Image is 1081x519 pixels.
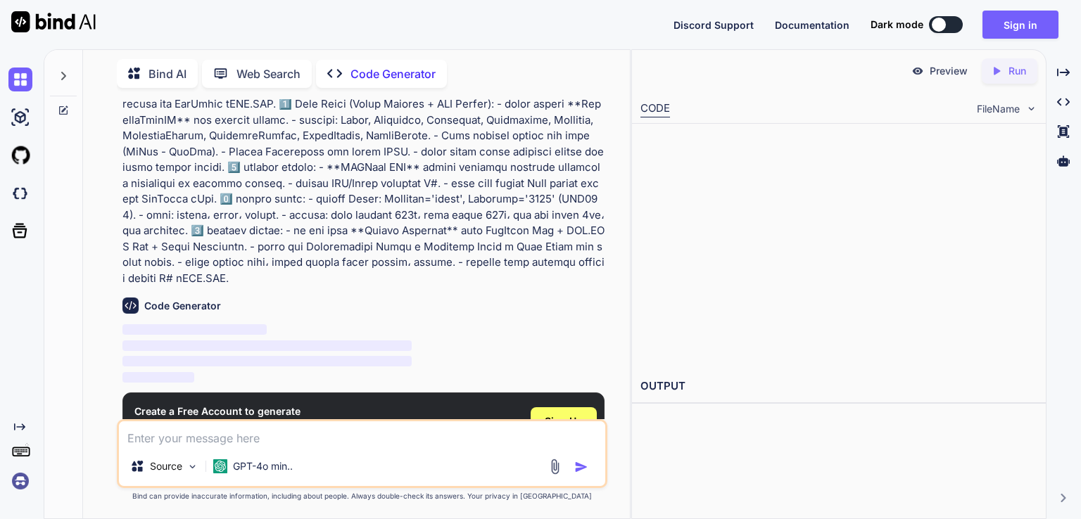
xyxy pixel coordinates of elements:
p: GPT-4o min.. [233,459,293,473]
span: ‌ [122,356,412,366]
button: Discord Support [674,18,754,32]
span: ‌ [122,324,267,335]
h2: OUTPUT [632,370,1046,403]
p: Source [150,459,182,473]
span: FileName [977,102,1020,116]
span: Documentation [775,19,849,31]
img: githubLight [8,143,32,167]
span: Sign Up [545,414,583,428]
img: Pick Models [187,461,198,473]
p: Web Search [236,65,301,82]
img: chevron down [1025,103,1037,115]
button: Documentation [775,18,849,32]
img: signin [8,469,32,493]
img: ai-studio [8,105,32,129]
p: Bind AI [148,65,187,82]
p: Bind can provide inaccurate information, including about people. Always double-check its answers.... [117,491,607,501]
h1: Create a Free Account to generate the response [134,404,301,432]
span: ‌ [122,340,412,351]
button: Sign in [982,11,1058,39]
img: icon [574,460,588,474]
img: Bind AI [11,11,96,32]
p: Preview [930,64,968,78]
img: GPT-4o mini [213,459,227,473]
div: CODE [640,101,670,117]
img: attachment [547,459,563,475]
span: ‌ [122,372,195,383]
img: darkCloudIdeIcon [8,181,32,205]
p: Code Generator [350,65,436,82]
h6: Code Generator [144,299,221,313]
img: preview [911,65,924,77]
span: Discord Support [674,19,754,31]
img: chat [8,68,32,91]
span: Dark mode [871,18,923,32]
p: Run [1009,64,1026,78]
